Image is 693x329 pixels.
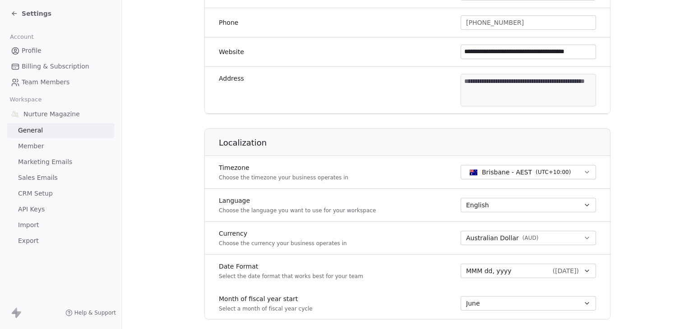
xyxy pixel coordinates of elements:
a: Help & Support [65,309,116,316]
span: Settings [22,9,51,18]
a: Billing & Subscription [7,59,114,74]
a: API Keys [7,202,114,217]
a: General [7,123,114,138]
span: Australian Dollar [466,233,519,243]
button: Australian Dollar(AUD) [461,231,596,245]
span: Nurture Magazine [23,110,80,119]
a: Member [7,139,114,154]
a: Team Members [7,75,114,90]
button: Brisbane - AEST(UTC+10:00) [461,165,596,179]
button: [PHONE_NUMBER] [461,15,596,30]
p: Select the date format that works best for your team [219,273,363,280]
a: Import [7,218,114,233]
label: Currency [219,229,347,238]
p: Select a month of fiscal year cycle [219,305,313,312]
a: Profile [7,43,114,58]
span: Import [18,220,39,230]
span: English [466,201,489,210]
span: Marketing Emails [18,157,72,167]
p: Choose the timezone your business operates in [219,174,348,181]
p: Choose the language you want to use for your workspace [219,207,376,214]
span: Workspace [6,93,46,106]
label: Website [219,47,244,56]
span: Brisbane - AEST [482,168,532,177]
span: General [18,126,43,135]
span: Account [6,30,37,44]
img: Logo-Nurture-2025-e0d9cf-5in.png [11,110,20,119]
label: Language [219,196,376,205]
span: Profile [22,46,42,55]
p: Choose the currency your business operates in [219,240,347,247]
span: June [466,299,480,308]
span: ( AUD ) [522,234,539,242]
span: CRM Setup [18,189,53,198]
label: Phone [219,18,238,27]
a: Sales Emails [7,170,114,185]
span: [PHONE_NUMBER] [466,18,524,27]
label: Timezone [219,163,348,172]
span: Team Members [22,78,69,87]
a: Export [7,233,114,248]
a: Marketing Emails [7,155,114,169]
span: Member [18,142,44,151]
span: Export [18,236,39,246]
span: ( UTC+10:00 ) [536,168,571,176]
label: Month of fiscal year start [219,294,313,303]
a: CRM Setup [7,186,114,201]
h1: Localization [219,137,611,148]
label: Date Format [219,262,363,271]
span: Billing & Subscription [22,62,89,71]
span: Sales Emails [18,173,58,183]
span: ( [DATE] ) [553,266,579,275]
a: Settings [11,9,51,18]
span: Help & Support [74,309,116,316]
span: MMM dd, yyyy [466,266,512,275]
label: Address [219,74,244,83]
span: API Keys [18,205,45,214]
